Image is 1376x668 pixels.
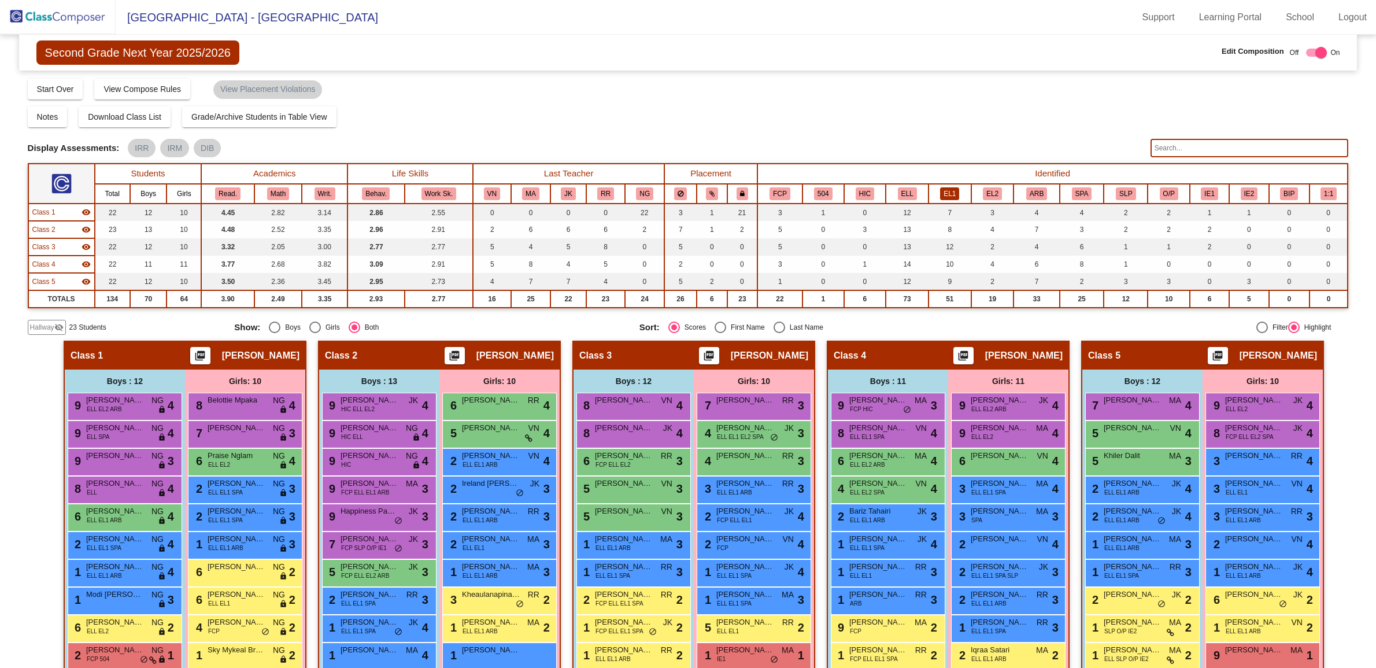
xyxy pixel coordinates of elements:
td: 4 [1013,238,1059,256]
td: 2.91 [405,256,473,273]
td: 4 [1013,204,1059,221]
td: 0 [586,204,625,221]
mat-icon: visibility [82,242,91,252]
button: EL2 [983,187,1002,200]
div: Filter [1268,322,1288,333]
td: 5 [473,238,511,256]
th: Keep away students [664,184,696,204]
td: 5 [757,238,802,256]
td: 3.32 [201,238,254,256]
span: Hallway [30,322,54,333]
th: English Language Learner Level 1 (Emerging) [929,184,971,204]
td: 33 [1013,290,1059,308]
td: 2.05 [254,238,302,256]
td: 2 [1190,238,1229,256]
button: Math [267,187,289,200]
td: 0 [1269,221,1310,238]
td: 5 [550,238,586,256]
span: Sort: [639,322,660,333]
td: 4 [473,273,511,290]
td: 0 [802,256,844,273]
div: Both [360,322,379,333]
td: 1 [802,290,844,308]
td: 22 [95,273,130,290]
th: Identified [757,164,1348,184]
td: 7 [511,273,550,290]
td: 1 [844,256,886,273]
td: 0 [625,238,664,256]
th: Receives Speech Services [1104,184,1148,204]
td: 23 [586,290,625,308]
td: 12 [886,273,929,290]
td: 0 [511,204,550,221]
button: FCP [770,187,790,200]
td: 6 [550,221,586,238]
th: Boys [130,184,167,204]
td: 10 [167,238,201,256]
td: 0 [550,204,586,221]
td: 14 [886,256,929,273]
td: 22 [757,290,802,308]
td: 64 [167,290,201,308]
button: BIP [1280,187,1298,200]
td: 3.14 [302,204,347,221]
td: 3.82 [302,256,347,273]
td: 3 [1148,273,1190,290]
th: 504 Plan [802,184,844,204]
td: 6 [1013,256,1059,273]
td: 13 [130,221,167,238]
span: [GEOGRAPHIC_DATA] - [GEOGRAPHIC_DATA] [116,8,378,27]
td: 4.45 [201,204,254,221]
td: 3.90 [201,290,254,308]
mat-chip: View Placement Violations [213,80,322,99]
td: 2 [1148,204,1190,221]
td: 3 [844,221,886,238]
td: 23 [95,221,130,238]
td: 0 [1310,204,1348,221]
td: 1 [697,221,727,238]
th: English Language Learner [886,184,929,204]
th: Placement [664,164,757,184]
button: 1:1 [1320,187,1337,200]
div: Scores [680,322,706,333]
mat-icon: picture_as_pdf [447,350,461,366]
td: 22 [95,238,130,256]
button: MA [522,187,539,200]
td: 0 [1310,256,1348,273]
td: 4.48 [201,221,254,238]
th: Frequent Communication from Parent [757,184,802,204]
td: 4 [586,273,625,290]
button: SLP [1116,187,1135,200]
td: 11 [130,256,167,273]
td: 10 [929,256,971,273]
td: 73 [886,290,929,308]
td: 10 [167,273,201,290]
th: Vi Nguyen [473,184,511,204]
button: Print Students Details [1208,347,1228,364]
button: Start Over [28,79,83,99]
span: Class 5 [32,276,56,287]
td: 2.77 [347,238,405,256]
th: Arabic-based language (Dari, Pashto, Farsi, Pashto, Persian, Arabic) [1013,184,1059,204]
td: 5 [664,238,696,256]
button: Behav. [362,187,390,200]
button: Download Class List [79,106,171,127]
td: 5 [473,256,511,273]
button: RR [597,187,614,200]
button: Print Students Details [699,347,719,364]
td: 51 [929,290,971,308]
span: Edit Composition [1222,46,1284,57]
td: 4 [971,221,1014,238]
td: 0 [1310,290,1348,308]
span: Display Assessments: [28,143,120,153]
td: 12 [1104,290,1148,308]
td: 2 [1104,204,1148,221]
td: 10 [1148,290,1190,308]
td: 0 [802,238,844,256]
td: 22 [625,204,664,221]
td: 3 [757,256,802,273]
button: ELL [898,187,917,200]
th: Receives OT/PT [1148,184,1190,204]
td: 7 [1013,221,1059,238]
td: 134 [95,290,130,308]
